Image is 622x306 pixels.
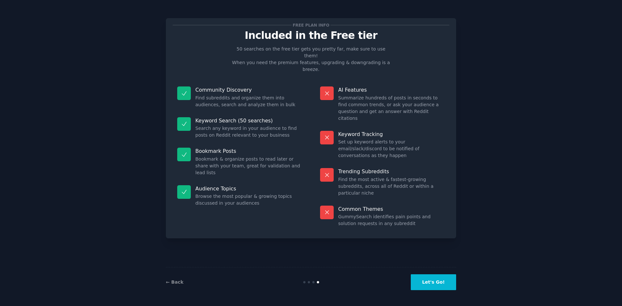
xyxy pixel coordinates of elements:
[338,176,445,197] dd: Find the most active & fastest-growing subreddits, across all of Reddit or within a particular niche
[338,168,445,175] p: Trending Subreddits
[195,117,302,124] p: Keyword Search (50 searches)
[195,193,302,207] dd: Browse the most popular & growing topics discussed in your audiences
[195,95,302,108] dd: Find subreddits and organize them into audiences, search and analyze them in bulk
[338,206,445,212] p: Common Themes
[195,86,302,93] p: Community Discovery
[195,148,302,154] p: Bookmark Posts
[195,156,302,176] dd: Bookmark & organize posts to read later or share with your team, great for validation and lead lists
[338,131,445,138] p: Keyword Tracking
[195,185,302,192] p: Audience Topics
[173,30,449,41] p: Included in the Free tier
[338,95,445,122] dd: Summarize hundreds of posts in seconds to find common trends, or ask your audience a question and...
[338,139,445,159] dd: Set up keyword alerts to your email/slack/discord to be notified of conversations as they happen
[195,125,302,139] dd: Search any keyword in your audience to find posts on Reddit relevant to your business
[229,46,393,73] p: 50 searches on the free tier gets you pretty far, make sure to use them! When you need the premiu...
[411,274,456,290] button: Let's Go!
[292,22,330,28] span: Free plan info
[166,279,183,285] a: ← Back
[338,86,445,93] p: AI Features
[338,213,445,227] dd: GummySearch identifies pain points and solution requests in any subreddit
